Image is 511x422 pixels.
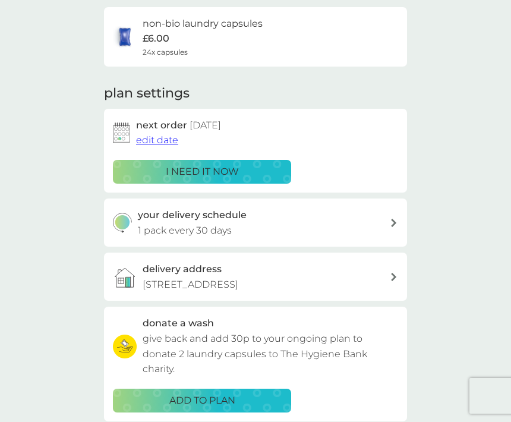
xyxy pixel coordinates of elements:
[190,119,221,131] span: [DATE]
[143,46,188,58] span: 24x capsules
[143,331,398,377] p: give back and add 30p to your ongoing plan to donate 2 laundry capsules to The Hygiene Bank charity.
[169,393,235,408] p: ADD TO PLAN
[143,31,169,46] p: £6.00
[113,160,291,184] button: i need it now
[113,389,291,412] button: ADD TO PLAN
[143,16,263,32] h6: non-bio laundry capsules
[143,277,238,292] p: [STREET_ADDRESS]
[136,133,178,148] button: edit date
[166,164,239,179] p: i need it now
[138,207,247,223] h3: your delivery schedule
[113,25,137,49] img: non-bio laundry capsules
[138,223,232,238] p: 1 pack every 30 days
[104,253,407,301] a: delivery address[STREET_ADDRESS]
[136,118,221,133] h2: next order
[143,316,214,331] h3: donate a wash
[104,84,190,103] h2: plan settings
[136,134,178,146] span: edit date
[104,199,407,247] button: your delivery schedule1 pack every 30 days
[143,262,222,277] h3: delivery address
